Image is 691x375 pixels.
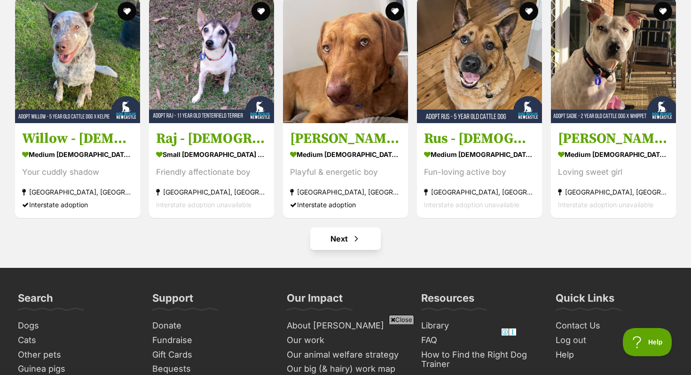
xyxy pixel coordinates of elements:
[290,148,401,161] div: medium [DEMOGRAPHIC_DATA] Dog
[558,201,653,209] span: Interstate adoption unavailable
[552,333,677,348] a: Log out
[552,319,677,333] a: Contact Us
[287,291,343,310] h3: Our Impact
[149,333,274,348] a: Fundraise
[152,291,193,310] h3: Support
[310,227,381,250] a: Next page
[558,166,669,179] div: Loving sweet girl
[251,2,270,21] button: favourite
[149,348,274,362] a: Gift Cards
[14,348,139,362] a: Other pets
[149,123,274,218] a: Raj - [DEMOGRAPHIC_DATA] Tenterfield Terrier small [DEMOGRAPHIC_DATA] Dog Friendly affectionate b...
[22,166,133,179] div: Your cuddly shadow
[22,186,133,198] div: [GEOGRAPHIC_DATA], [GEOGRAPHIC_DATA]
[156,148,267,161] div: small [DEMOGRAPHIC_DATA] Dog
[417,123,542,218] a: Rus - [DEMOGRAPHIC_DATA] Cattle Dog medium [DEMOGRAPHIC_DATA] Dog Fun-loving active boy [GEOGRAPH...
[424,186,535,198] div: [GEOGRAPHIC_DATA], [GEOGRAPHIC_DATA]
[290,186,401,198] div: [GEOGRAPHIC_DATA], [GEOGRAPHIC_DATA]
[551,123,676,218] a: [PERSON_NAME] - [DEMOGRAPHIC_DATA] Cattle Dog x medium [DEMOGRAPHIC_DATA] Dog Loving sweet girl [...
[156,166,267,179] div: Friendly affectionate boy
[290,166,401,179] div: Playful & energetic boy
[14,227,677,250] nav: Pagination
[15,123,140,218] a: Willow - [DEMOGRAPHIC_DATA] Cattle Dog X Kelpie medium [DEMOGRAPHIC_DATA] Dog Your cuddly shadow ...
[556,291,614,310] h3: Quick Links
[421,291,474,310] h3: Resources
[424,148,535,161] div: medium [DEMOGRAPHIC_DATA] Dog
[519,2,538,21] button: favourite
[156,130,267,148] h3: Raj - [DEMOGRAPHIC_DATA] Tenterfield Terrier
[558,186,669,198] div: [GEOGRAPHIC_DATA], [GEOGRAPHIC_DATA]
[14,319,139,333] a: Dogs
[22,148,133,161] div: medium [DEMOGRAPHIC_DATA] Dog
[623,328,672,356] iframe: Help Scout Beacon - Open
[283,319,408,333] a: About [PERSON_NAME]
[290,130,401,148] h3: [PERSON_NAME] - [DEMOGRAPHIC_DATA] Mixed Breed
[424,201,519,209] span: Interstate adoption unavailable
[558,148,669,161] div: medium [DEMOGRAPHIC_DATA] Dog
[385,2,404,21] button: favourite
[417,319,542,333] a: Library
[424,166,535,179] div: Fun-loving active boy
[552,348,677,362] a: Help
[174,328,517,370] iframe: Advertisement
[149,319,274,333] a: Donate
[14,333,139,348] a: Cats
[156,186,267,198] div: [GEOGRAPHIC_DATA], [GEOGRAPHIC_DATA]
[389,315,414,324] span: Close
[156,201,251,209] span: Interstate adoption unavailable
[22,198,133,211] div: Interstate adoption
[290,198,401,211] div: Interstate adoption
[22,130,133,148] h3: Willow - [DEMOGRAPHIC_DATA] Cattle Dog X Kelpie
[424,130,535,148] h3: Rus - [DEMOGRAPHIC_DATA] Cattle Dog
[283,123,408,218] a: [PERSON_NAME] - [DEMOGRAPHIC_DATA] Mixed Breed medium [DEMOGRAPHIC_DATA] Dog Playful & energetic ...
[558,130,669,148] h3: [PERSON_NAME] - [DEMOGRAPHIC_DATA] Cattle Dog x
[18,291,53,310] h3: Search
[653,2,672,21] button: favourite
[118,2,136,21] button: favourite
